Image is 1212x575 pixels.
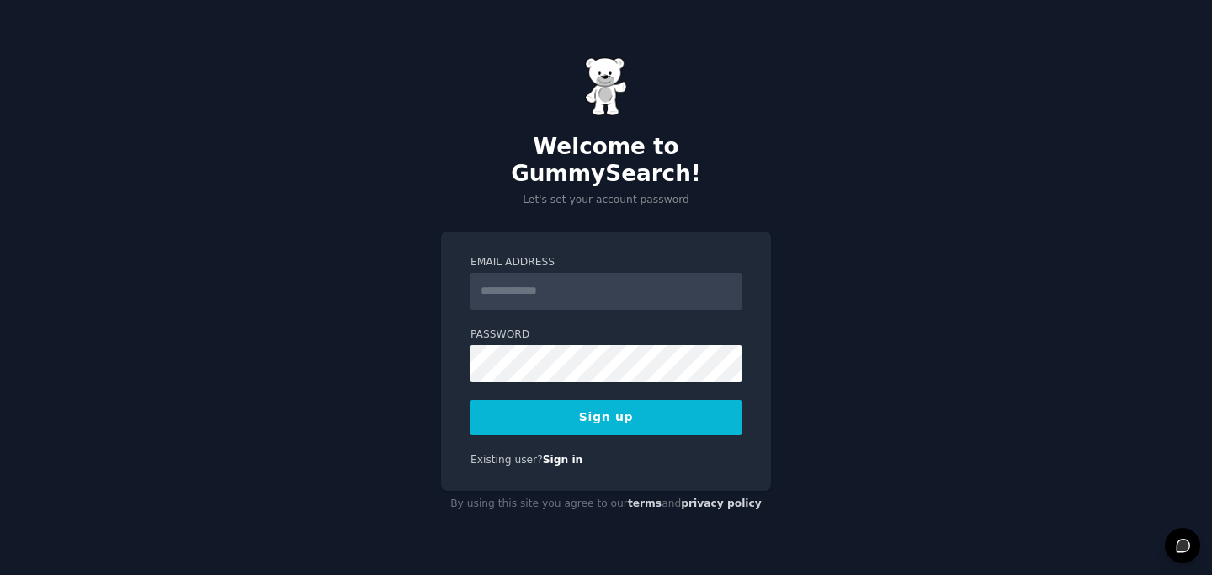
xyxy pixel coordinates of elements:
[470,454,543,466] span: Existing user?
[470,327,742,343] label: Password
[441,491,771,518] div: By using this site you agree to our and
[470,400,742,435] button: Sign up
[681,498,762,509] a: privacy policy
[628,498,662,509] a: terms
[441,193,771,208] p: Let's set your account password
[470,255,742,270] label: Email Address
[585,57,627,116] img: Gummy Bear
[441,134,771,187] h2: Welcome to GummySearch!
[543,454,583,466] a: Sign in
